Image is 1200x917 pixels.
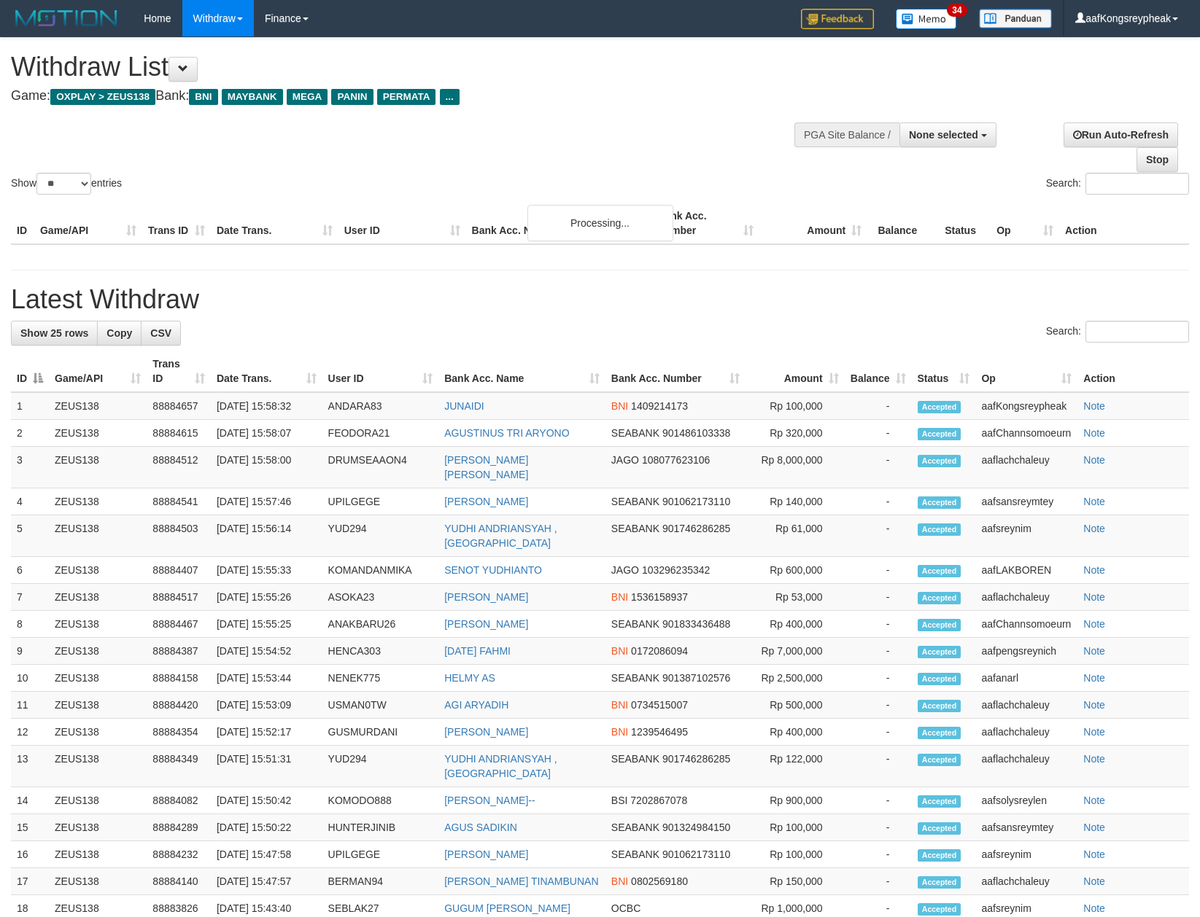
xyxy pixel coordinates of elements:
[975,638,1077,665] td: aafpengsreynich
[147,814,211,841] td: 88884289
[211,746,322,787] td: [DATE] 15:51:31
[36,173,91,195] select: Showentries
[746,841,845,868] td: Rp 100,000
[322,392,439,420] td: ANDARA83
[287,89,328,105] span: MEGA
[746,611,845,638] td: Rp 400,000
[975,392,1077,420] td: aafKongsreypheak
[746,392,845,420] td: Rp 100,000
[845,611,912,638] td: -
[1083,427,1105,439] a: Note
[845,692,912,719] td: -
[49,746,147,787] td: ZEUS138
[444,672,495,684] a: HELMY AS
[611,902,640,914] span: OCBC
[975,447,1077,488] td: aaflachchaleuy
[918,876,961,889] span: Accepted
[918,673,961,685] span: Accepted
[975,719,1077,746] td: aaflachchaleuy
[746,868,845,895] td: Rp 150,000
[1083,454,1105,466] a: Note
[49,447,147,488] td: ZEUS138
[11,173,122,195] label: Show entries
[918,455,961,467] span: Accepted
[211,203,338,244] th: Date Trans.
[11,719,49,746] td: 12
[49,392,147,420] td: ZEUS138
[845,868,912,895] td: -
[651,203,759,244] th: Bank Acc. Number
[1077,351,1189,392] th: Action
[49,841,147,868] td: ZEUS138
[746,638,845,665] td: Rp 7,000,000
[377,89,436,105] span: PERMATA
[611,726,628,738] span: BNI
[746,515,845,557] td: Rp 61,000
[975,665,1077,692] td: aafanarl
[1083,523,1105,534] a: Note
[11,868,49,895] td: 17
[631,875,688,887] span: Copy 0802569180 to clipboard
[1083,902,1105,914] a: Note
[444,848,528,860] a: [PERSON_NAME]
[147,841,211,868] td: 88884232
[975,515,1077,557] td: aafsreynim
[1083,795,1105,806] a: Note
[979,9,1052,28] img: panduan.png
[912,351,976,392] th: Status: activate to sort column ascending
[918,754,961,766] span: Accepted
[611,672,659,684] span: SEABANK
[611,564,639,576] span: JAGO
[444,726,528,738] a: [PERSON_NAME]
[611,848,659,860] span: SEABANK
[662,427,730,439] span: Copy 901486103338 to clipboard
[611,875,628,887] span: BNI
[444,753,557,779] a: YUDHI ANDRIANSYAH , [GEOGRAPHIC_DATA]
[147,488,211,515] td: 88884541
[662,618,730,630] span: Copy 901833436488 to clipboard
[322,746,439,787] td: YUD294
[746,557,845,584] td: Rp 600,000
[662,848,730,860] span: Copy 901062173110 to clipboard
[1137,147,1178,172] a: Stop
[49,488,147,515] td: ZEUS138
[11,52,786,82] h1: Withdraw List
[322,719,439,746] td: GUSMURDANI
[11,611,49,638] td: 8
[801,9,874,29] img: Feedback.jpg
[11,203,34,244] th: ID
[147,746,211,787] td: 88884349
[49,351,147,392] th: Game/API: activate to sort column ascending
[11,89,786,104] h4: Game: Bank:
[631,699,688,711] span: Copy 0734515007 to clipboard
[322,515,439,557] td: YUD294
[1083,726,1105,738] a: Note
[631,645,688,657] span: Copy 0172086094 to clipboard
[11,665,49,692] td: 10
[107,327,132,339] span: Copy
[322,841,439,868] td: UPILGEGE
[49,692,147,719] td: ZEUS138
[49,719,147,746] td: ZEUS138
[918,401,961,413] span: Accepted
[845,638,912,665] td: -
[975,351,1077,392] th: Op: activate to sort column ascending
[611,795,628,806] span: BSI
[444,523,557,549] a: YUDHI ANDRIANSYAH , [GEOGRAPHIC_DATA]
[975,746,1077,787] td: aaflachchaleuy
[444,822,517,833] a: AGUS SADIKIN
[845,584,912,611] td: -
[11,285,1189,314] h1: Latest Withdraw
[50,89,155,105] span: OXPLAY > ZEUS138
[746,584,845,611] td: Rp 53,000
[211,665,322,692] td: [DATE] 15:53:44
[611,523,659,534] span: SEABANK
[662,822,730,833] span: Copy 901324984150 to clipboard
[11,787,49,814] td: 14
[746,447,845,488] td: Rp 8,000,000
[975,488,1077,515] td: aafsansreymtey
[147,611,211,638] td: 88884467
[947,4,967,17] span: 34
[611,753,659,765] span: SEABANK
[211,787,322,814] td: [DATE] 15:50:42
